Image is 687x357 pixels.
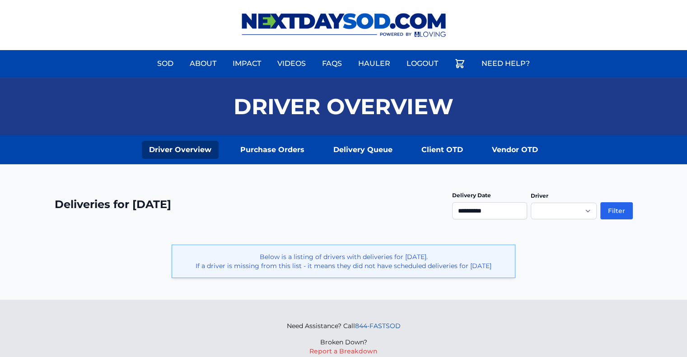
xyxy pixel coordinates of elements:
a: Sod [152,53,179,74]
label: Driver [531,192,548,199]
a: Vendor OTD [485,141,545,159]
a: Delivery Queue [326,141,400,159]
a: FAQs [317,53,347,74]
h2: Deliveries for [DATE] [55,197,171,212]
a: Impact [227,53,266,74]
a: Driver Overview [142,141,219,159]
a: Purchase Orders [233,141,312,159]
h1: Driver Overview [234,96,453,117]
p: Broken Down? [287,338,401,347]
p: Need Assistance? Call [287,321,401,330]
a: About [184,53,222,74]
button: Filter [600,202,633,219]
a: Videos [272,53,311,74]
button: Report a Breakdown [309,347,378,356]
a: Client OTD [414,141,470,159]
a: Hauler [353,53,396,74]
label: Delivery Date [452,192,491,199]
a: Logout [401,53,444,74]
a: 844-FASTSOD [355,322,401,330]
a: Need Help? [476,53,535,74]
p: Below is a listing of drivers with deliveries for [DATE]. If a driver is missing from this list -... [179,252,508,270]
